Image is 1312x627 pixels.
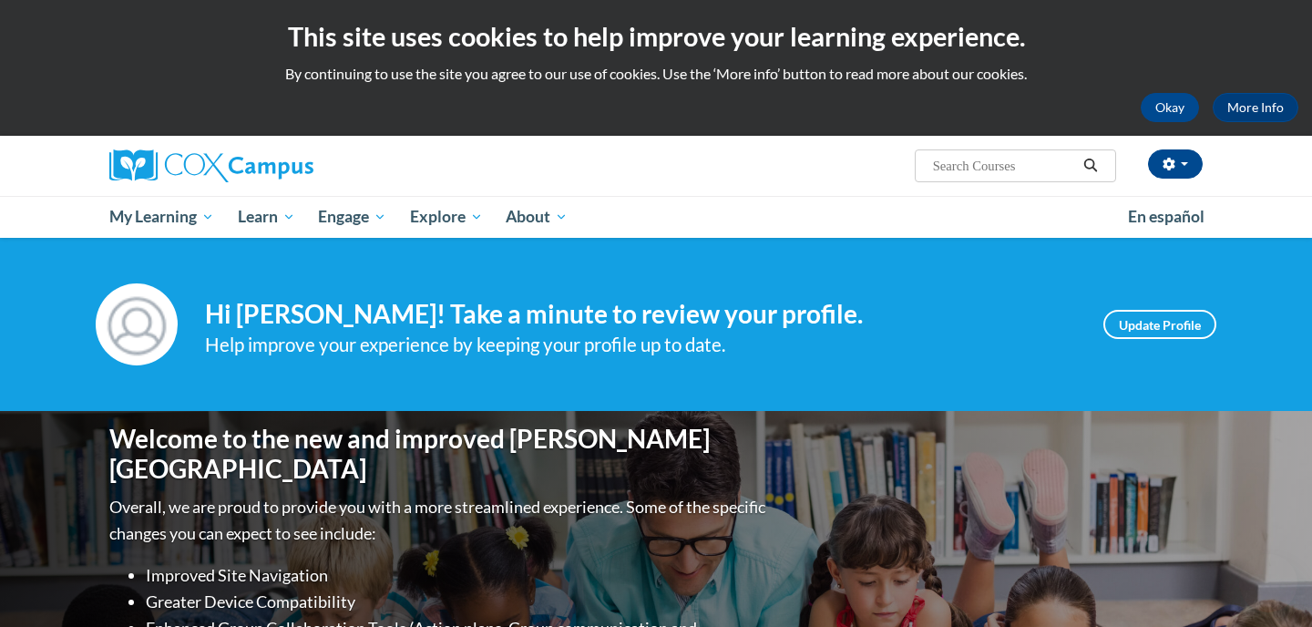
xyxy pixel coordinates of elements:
h2: This site uses cookies to help improve your learning experience. [14,18,1298,55]
li: Improved Site Navigation [146,562,770,589]
a: Update Profile [1103,310,1216,339]
h1: Welcome to the new and improved [PERSON_NAME][GEOGRAPHIC_DATA] [109,424,770,485]
a: Explore [398,196,495,238]
h4: Hi [PERSON_NAME]! Take a minute to review your profile. [205,299,1076,330]
iframe: Button to launch messaging window [1239,554,1297,612]
img: Cox Campus [109,149,313,182]
a: Learn [226,196,307,238]
a: Engage [306,196,398,238]
div: Main menu [82,196,1230,238]
a: En español [1116,198,1216,236]
input: Search Courses [931,155,1077,177]
p: Overall, we are proud to provide you with a more streamlined experience. Some of the specific cha... [109,494,770,547]
button: Search [1077,155,1104,177]
span: Explore [410,206,483,228]
li: Greater Device Compatibility [146,589,770,615]
span: About [506,206,568,228]
span: My Learning [109,206,214,228]
button: Okay [1141,93,1199,122]
a: More Info [1213,93,1298,122]
a: Cox Campus [109,149,456,182]
img: Profile Image [96,283,178,365]
span: Learn [238,206,295,228]
span: Engage [318,206,386,228]
a: My Learning [97,196,226,238]
p: By continuing to use the site you agree to our use of cookies. Use the ‘More info’ button to read... [14,64,1298,84]
span: En español [1128,207,1204,226]
button: Account Settings [1148,149,1203,179]
a: About [495,196,580,238]
div: Help improve your experience by keeping your profile up to date. [205,330,1076,360]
